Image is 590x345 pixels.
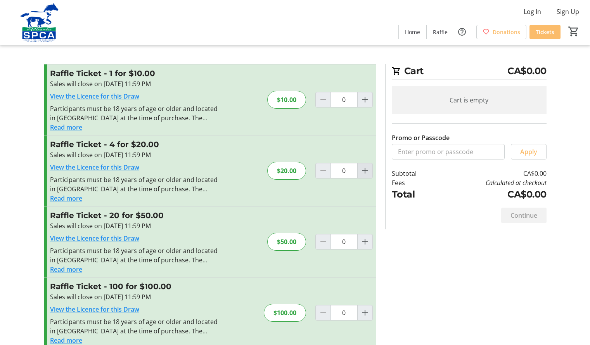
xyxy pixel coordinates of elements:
button: Apply [511,144,547,159]
button: Log In [517,5,547,18]
input: Raffle Ticket Quantity [330,92,358,107]
div: Participants must be 18 years of age or older and located in [GEOGRAPHIC_DATA] at the time of pur... [50,104,220,123]
input: Enter promo or passcode [392,144,505,159]
a: View the Licence for this Draw [50,305,139,314]
span: Sign Up [557,7,579,16]
td: Subtotal [392,169,437,178]
button: Increment by one [358,234,372,249]
label: Promo or Passcode [392,133,450,142]
span: Apply [520,147,537,156]
h2: Cart [392,64,547,80]
button: Help [454,24,470,40]
button: Cart [567,24,581,38]
div: Participants must be 18 years of age or older and located in [GEOGRAPHIC_DATA] at the time of pur... [50,175,220,194]
button: Increment by one [358,305,372,320]
a: View the Licence for this Draw [50,163,139,172]
div: $100.00 [264,304,306,322]
button: Read more [50,336,82,345]
td: Calculated at checkout [436,178,546,187]
button: Read more [50,265,82,274]
h3: Raffle Ticket - 1 for $10.00 [50,68,220,79]
input: Raffle Ticket Quantity [330,234,358,250]
div: Sales will close on [DATE] 11:59 PM [50,150,220,159]
span: Raffle [433,28,448,36]
div: $50.00 [267,233,306,251]
h3: Raffle Ticket - 4 for $20.00 [50,139,220,150]
div: Sales will close on [DATE] 11:59 PM [50,79,220,88]
td: Total [392,187,437,201]
a: View the Licence for this Draw [50,92,139,101]
td: CA$0.00 [436,187,546,201]
button: Sign Up [550,5,585,18]
span: Home [405,28,420,36]
div: Participants must be 18 years of age or older and located in [GEOGRAPHIC_DATA] at the time of pur... [50,246,220,265]
h3: Raffle Ticket - 100 for $100.00 [50,281,220,292]
span: CA$0.00 [507,64,547,78]
a: Home [399,25,426,39]
div: Cart is empty [392,86,547,114]
input: Raffle Ticket Quantity [330,163,358,179]
a: Tickets [529,25,561,39]
td: CA$0.00 [436,169,546,178]
span: Log In [524,7,541,16]
img: Alberta SPCA's Logo [5,3,74,42]
div: Sales will close on [DATE] 11:59 PM [50,221,220,231]
span: Donations [493,28,520,36]
button: Increment by one [358,92,372,107]
a: Raffle [427,25,454,39]
button: Read more [50,194,82,203]
h3: Raffle Ticket - 20 for $50.00 [50,210,220,221]
td: Fees [392,178,437,187]
div: Participants must be 18 years of age or older and located in [GEOGRAPHIC_DATA] at the time of pur... [50,317,220,336]
a: View the Licence for this Draw [50,234,139,243]
button: Read more [50,123,82,132]
div: Sales will close on [DATE] 11:59 PM [50,292,220,302]
div: $10.00 [267,91,306,109]
input: Raffle Ticket Quantity [330,305,358,321]
a: Donations [476,25,526,39]
span: Tickets [536,28,554,36]
div: $20.00 [267,162,306,180]
button: Increment by one [358,163,372,178]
